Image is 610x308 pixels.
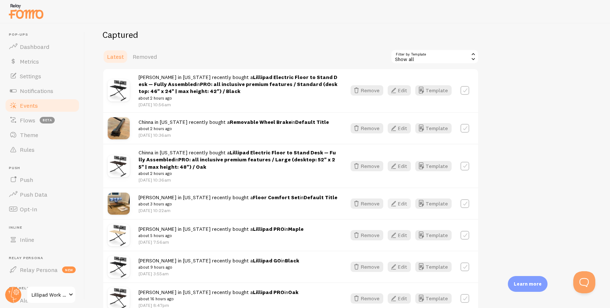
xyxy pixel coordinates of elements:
button: Remove [351,293,383,304]
span: Chinna in [US_STATE] recently bought a in [139,149,337,177]
span: Inline [9,225,80,230]
span: beta [40,117,55,123]
iframe: Help Scout Beacon - Open [573,271,595,293]
button: Edit [388,85,411,96]
span: [PERSON_NAME] in [US_STATE] recently bought a in [139,226,304,239]
button: Template [415,85,452,96]
a: Theme [4,128,80,142]
span: Notifications [20,87,53,94]
a: Relay Persona new [4,262,80,277]
span: Pop-ups [9,32,80,37]
a: Lillipad Work Solutions [26,286,76,304]
button: Remove [351,262,383,272]
small: about 5 hours ago [139,232,304,239]
span: Lillipad Work Solutions [32,290,67,299]
img: Lillipad_floor_cushion_yoga_pillow_small.jpg [108,193,130,215]
button: Remove [351,85,383,96]
button: Template [415,198,452,209]
span: Settings [20,72,41,80]
strong: Black [285,257,299,264]
button: Edit [388,230,411,240]
a: Edit [388,230,415,240]
span: new [62,266,76,273]
a: Push Data [4,187,80,202]
a: Latest [103,49,128,64]
button: Remove [351,230,383,240]
span: Chinna in [US_STATE] recently bought a in [139,119,329,132]
a: Metrics [4,54,80,69]
button: Edit [388,123,411,133]
img: lillipad_wheel_brake_small.jpg [108,117,130,139]
span: Latest [107,53,124,60]
span: Rules [20,146,35,153]
a: Flows beta [4,113,80,128]
span: Push [9,166,80,171]
span: Theme [20,131,38,139]
a: Lillipad GO [253,257,281,264]
a: Lillipad PRO [253,289,284,296]
p: [DATE] 3:55am [139,271,299,277]
span: [PERSON_NAME] in [US_STATE] recently bought a in [139,74,337,101]
a: Template [415,262,452,272]
a: Events [4,98,80,113]
a: Removable Wheel Brake [230,119,291,125]
a: Dashboard [4,39,80,54]
small: about 3 hours ago [139,201,337,207]
button: Template [415,123,452,133]
span: [PERSON_NAME] in [US_STATE] recently bought a in [139,257,299,271]
p: [DATE] 10:36am [139,177,337,183]
strong: Oak [288,289,298,296]
small: about 2 hours ago [139,95,337,101]
strong: PRO: all inclusive premium features / Standard (desktop: 46" x 24" | max height: 42") / Black [139,81,337,94]
span: Relay Persona [20,266,58,273]
a: Template [415,161,452,171]
p: [DATE] 10:22am [139,207,337,214]
button: Template [415,230,452,240]
img: fomo-relay-logo-orange.svg [8,2,44,21]
span: Opt-In [20,205,37,213]
small: about 2 hours ago [139,125,329,132]
a: Edit [388,123,415,133]
span: Flows [20,117,35,124]
a: Edit [388,293,415,304]
a: Inline [4,232,80,247]
button: Remove [351,123,383,133]
a: Push [4,172,80,187]
button: Edit [388,161,411,171]
a: Edit [388,161,415,171]
a: Opt-In [4,202,80,216]
span: [PERSON_NAME] in [US_STATE] recently bought a in [139,289,298,302]
button: Remove [351,198,383,209]
small: about 16 hours ago [139,296,298,302]
span: Push [20,176,33,183]
span: Dashboard [20,43,49,50]
a: Lillipad Electric Floor to Stand Desk — Fully Assembled [139,74,337,87]
a: Settings [4,69,80,83]
div: Show all [391,49,479,64]
span: Events [20,102,38,109]
span: Push Data [20,191,47,198]
a: Floor Comfort Set [253,194,300,201]
img: Lillipad42Black1.jpg [108,79,130,101]
img: Lillipad42Black1.jpg [108,256,130,278]
div: Learn more [508,276,548,292]
small: about 9 hours ago [139,264,299,271]
a: Edit [388,198,415,209]
button: Remove [351,161,383,171]
a: Template [415,293,452,304]
button: Edit [388,293,411,304]
strong: Default Title [304,194,337,201]
a: Lillipad PRO [253,226,284,232]
strong: PRO: all inclusive premium features / Large (desktop: 52" x 25" | max height: 48") / Oak [139,156,335,170]
img: Lillipad42Oak1.jpg [108,155,130,177]
a: Lillipad Electric Floor to Stand Desk — Fully Assembled [139,149,336,163]
p: [DATE] 10:56am [139,101,337,108]
button: Edit [388,262,411,272]
a: Edit [388,85,415,96]
button: Edit [388,198,411,209]
span: [PERSON_NAME] in [US_STATE] recently bought a in [139,194,337,208]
